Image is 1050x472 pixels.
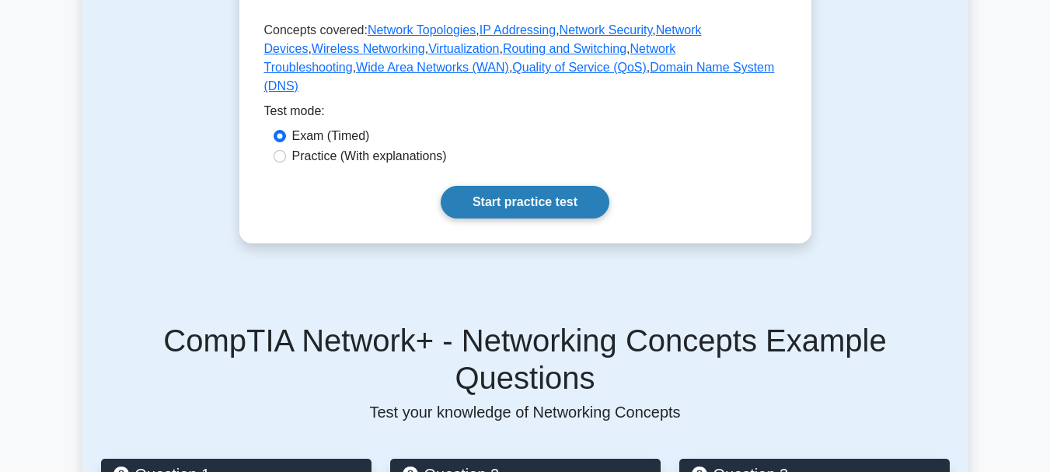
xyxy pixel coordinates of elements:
[480,23,556,37] a: IP Addressing
[428,42,499,55] a: Virtualization
[292,147,447,166] label: Practice (With explanations)
[264,102,787,127] div: Test mode:
[101,403,950,421] p: Test your knowledge of Networking Concepts
[101,322,950,397] h5: CompTIA Network+ - Networking Concepts Example Questions
[264,21,787,102] p: Concepts covered: , , , , , , , , , ,
[264,42,676,74] a: Network Troubleshooting
[560,23,653,37] a: Network Security
[312,42,425,55] a: Wireless Networking
[512,61,647,74] a: Quality of Service (QoS)
[292,127,370,145] label: Exam (Timed)
[356,61,509,74] a: Wide Area Networks (WAN)
[264,23,702,55] a: Network Devices
[503,42,626,55] a: Routing and Switching
[368,23,476,37] a: Network Topologies
[441,186,609,219] a: Start practice test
